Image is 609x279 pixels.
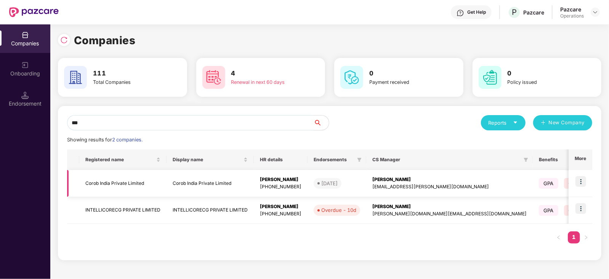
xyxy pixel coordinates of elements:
div: [PHONE_NUMBER] [260,183,301,191]
span: caret-down [513,120,518,125]
img: svg+xml;base64,PHN2ZyB4bWxucz0iaHR0cDovL3d3dy53My5vcmcvMjAwMC9zdmciIHdpZHRoPSI2MCIgaGVpZ2h0PSI2MC... [340,66,363,89]
span: GTL [564,178,583,189]
div: Total Companies [93,79,159,86]
button: right [580,231,592,244]
div: [PERSON_NAME][DOMAIN_NAME][EMAIL_ADDRESS][DOMAIN_NAME] [372,210,527,218]
span: GPA [539,205,558,216]
span: Showing results for [67,137,143,143]
div: [PHONE_NUMBER] [260,210,301,218]
img: svg+xml;base64,PHN2ZyB4bWxucz0iaHR0cDovL3d3dy53My5vcmcvMjAwMC9zdmciIHdpZHRoPSI2MCIgaGVpZ2h0PSI2MC... [202,66,225,89]
div: Get Help [467,9,486,15]
div: Renewal in next 60 days [231,79,297,86]
h3: 0 [369,69,435,79]
img: svg+xml;base64,PHN2ZyBpZD0iQ29tcGFuaWVzIiB4bWxucz0iaHR0cDovL3d3dy53My5vcmcvMjAwMC9zdmciIHdpZHRoPS... [21,31,29,39]
span: plus [541,120,546,126]
td: INTELLICORECG PRIVATE LIMITED [167,197,254,224]
div: [PERSON_NAME] [260,176,301,183]
button: search [313,115,329,130]
span: filter [356,155,363,164]
div: Reports [489,119,518,127]
span: GTL [564,205,583,216]
div: Pazcare [523,9,544,16]
img: svg+xml;base64,PHN2ZyB4bWxucz0iaHR0cDovL3d3dy53My5vcmcvMjAwMC9zdmciIHdpZHRoPSI2MCIgaGVpZ2h0PSI2MC... [479,66,502,89]
th: More [569,149,592,170]
th: HR details [254,149,308,170]
h3: 0 [508,69,573,79]
img: icon [575,203,586,214]
img: icon [575,176,586,187]
span: left [556,235,561,240]
li: 1 [568,231,580,244]
div: [EMAIL_ADDRESS][PERSON_NAME][DOMAIN_NAME] [372,183,527,191]
img: svg+xml;base64,PHN2ZyBpZD0iUmVsb2FkLTMyeDMyIiB4bWxucz0iaHR0cDovL3d3dy53My5vcmcvMjAwMC9zdmciIHdpZH... [60,36,68,44]
td: Corob India Private Limited [167,170,254,197]
span: GPA [539,178,558,189]
img: svg+xml;base64,PHN2ZyBpZD0iRHJvcGRvd24tMzJ4MzIiIHhtbG5zPSJodHRwOi8vd3d3LnczLm9yZy8yMDAwL3N2ZyIgd2... [592,9,598,15]
span: filter [522,155,530,164]
div: Pazcare [560,6,584,13]
h1: Companies [74,32,136,49]
td: Corob India Private Limited [79,170,167,197]
th: Display name [167,149,254,170]
div: Payment received [369,79,435,86]
td: INTELLICORECG PRIVATE LIMITED [79,197,167,224]
img: svg+xml;base64,PHN2ZyB3aWR0aD0iMjAiIGhlaWdodD0iMjAiIHZpZXdCb3g9IjAgMCAyMCAyMCIgZmlsbD0ibm9uZSIgeG... [21,61,29,69]
li: Previous Page [553,231,565,244]
img: New Pazcare Logo [9,7,59,17]
h3: 4 [231,69,297,79]
span: filter [357,157,362,162]
span: P [512,8,517,17]
span: 2 companies. [112,137,143,143]
span: Endorsements [314,157,354,163]
span: New Company [549,119,585,127]
img: svg+xml;base64,PHN2ZyB3aWR0aD0iMTQuNSIgaGVpZ2h0PSIxNC41IiB2aWV3Qm94PSIwIDAgMTYgMTYiIGZpbGw9Im5vbm... [21,91,29,99]
th: Registered name [79,149,167,170]
span: search [313,120,329,126]
div: [PERSON_NAME] [372,176,527,183]
button: left [553,231,565,244]
button: plusNew Company [533,115,592,130]
div: [DATE] [321,180,338,187]
div: Policy issued [508,79,573,86]
span: CS Manager [372,157,521,163]
span: filter [524,157,528,162]
img: svg+xml;base64,PHN2ZyBpZD0iSGVscC0zMngzMiIgeG1sbnM9Imh0dHA6Ly93d3cudzMub3JnLzIwMDAvc3ZnIiB3aWR0aD... [457,9,464,17]
span: Registered name [85,157,155,163]
div: [PERSON_NAME] [372,203,527,210]
div: Overdue - 10d [321,206,356,214]
span: right [584,235,588,240]
a: 1 [568,231,580,243]
h3: 111 [93,69,159,79]
img: svg+xml;base64,PHN2ZyB4bWxucz0iaHR0cDovL3d3dy53My5vcmcvMjAwMC9zdmciIHdpZHRoPSI2MCIgaGVpZ2h0PSI2MC... [64,66,87,89]
li: Next Page [580,231,592,244]
span: Display name [173,157,242,163]
div: [PERSON_NAME] [260,203,301,210]
div: Operations [560,13,584,19]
